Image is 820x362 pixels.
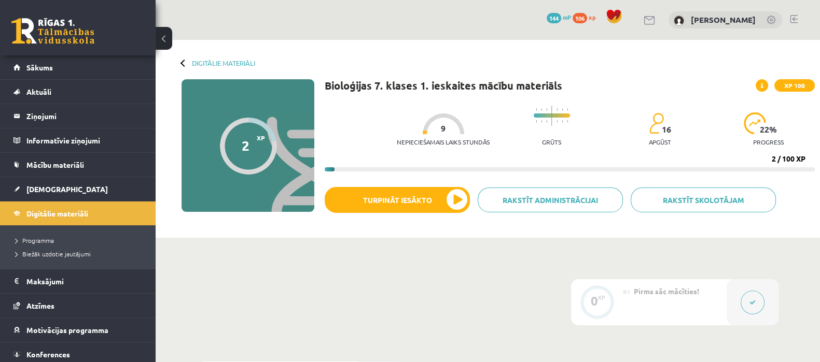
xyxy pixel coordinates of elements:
span: Atzīmes [26,301,54,310]
legend: Informatīvie ziņojumi [26,128,143,152]
span: 9 [441,124,446,133]
img: icon-short-line-57e1e144782c952c97e751825c79c345078a6d821885a25fce030b3d8c18986b.svg [541,108,542,111]
a: 144 mP [547,13,571,21]
span: xp [589,13,595,21]
img: icon-short-line-57e1e144782c952c97e751825c79c345078a6d821885a25fce030b3d8c18986b.svg [546,108,547,111]
p: Grūts [542,138,561,146]
span: Mācību materiāli [26,160,84,169]
span: Motivācijas programma [26,325,108,335]
img: icon-short-line-57e1e144782c952c97e751825c79c345078a6d821885a25fce030b3d8c18986b.svg [536,120,537,123]
p: apgūst [649,138,671,146]
a: Informatīvie ziņojumi [13,128,143,152]
a: Sākums [13,55,143,79]
legend: Ziņojumi [26,104,143,128]
a: Rīgas 1. Tālmācības vidusskola [11,18,94,44]
a: Maksājumi [13,269,143,293]
img: icon-short-line-57e1e144782c952c97e751825c79c345078a6d821885a25fce030b3d8c18986b.svg [562,120,563,123]
div: XP [598,295,605,300]
button: Turpināt iesākto [325,187,470,213]
a: Aktuāli [13,80,143,104]
a: Mācību materiāli [13,153,143,177]
span: 16 [662,125,671,134]
a: Atzīmes [13,294,143,317]
div: 2 [242,138,249,153]
a: 106 xp [573,13,601,21]
img: icon-short-line-57e1e144782c952c97e751825c79c345078a6d821885a25fce030b3d8c18986b.svg [557,120,558,123]
legend: Maksājumi [26,269,143,293]
h1: Bioloģijas 7. klases 1. ieskaites mācību materiāls [325,79,562,92]
span: Konferences [26,350,70,359]
a: Motivācijas programma [13,318,143,342]
img: Jānis Caucis [674,16,684,26]
a: [PERSON_NAME] [691,15,756,25]
a: Ziņojumi [13,104,143,128]
div: 0 [591,296,598,306]
span: 144 [547,13,561,23]
img: icon-short-line-57e1e144782c952c97e751825c79c345078a6d821885a25fce030b3d8c18986b.svg [567,120,568,123]
img: icon-short-line-57e1e144782c952c97e751825c79c345078a6d821885a25fce030b3d8c18986b.svg [567,108,568,111]
span: Sākums [26,63,53,72]
img: icon-progress-161ccf0a02000e728c5f80fcf4c31c7af3da0e1684b2b1d7c360e028c24a22f1.svg [744,112,766,134]
span: Programma [16,236,54,244]
span: Biežāk uzdotie jautājumi [16,250,91,258]
span: XP 100 [774,79,815,92]
a: Digitālie materiāli [13,201,143,225]
span: 106 [573,13,587,23]
span: [DEMOGRAPHIC_DATA] [26,184,108,194]
img: icon-short-line-57e1e144782c952c97e751825c79c345078a6d821885a25fce030b3d8c18986b.svg [541,120,542,123]
a: [DEMOGRAPHIC_DATA] [13,177,143,201]
span: #1 [623,287,631,296]
img: icon-long-line-d9ea69661e0d244f92f715978eff75569469978d946b2353a9bb055b3ed8787d.svg [551,106,552,126]
a: Digitālie materiāli [192,59,255,67]
img: icon-short-line-57e1e144782c952c97e751825c79c345078a6d821885a25fce030b3d8c18986b.svg [562,108,563,111]
img: icon-short-line-57e1e144782c952c97e751825c79c345078a6d821885a25fce030b3d8c18986b.svg [546,120,547,123]
a: Biežāk uzdotie jautājumi [16,249,145,258]
a: Rakstīt administrācijai [478,187,623,212]
img: students-c634bb4e5e11cddfef0936a35e636f08e4e9abd3cc4e673bd6f9a4125e45ecb1.svg [649,112,664,134]
span: 22 % [760,125,777,134]
a: Programma [16,236,145,245]
span: Digitālie materiāli [26,209,88,218]
img: icon-short-line-57e1e144782c952c97e751825c79c345078a6d821885a25fce030b3d8c18986b.svg [536,108,537,111]
span: Pirms sāc mācīties! [634,286,699,296]
span: mP [563,13,571,21]
p: Nepieciešamais laiks stundās [397,138,490,146]
a: Rakstīt skolotājam [631,187,776,212]
img: icon-short-line-57e1e144782c952c97e751825c79c345078a6d821885a25fce030b3d8c18986b.svg [557,108,558,111]
p: progress [753,138,784,146]
span: Aktuāli [26,87,51,96]
span: XP [257,134,265,141]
